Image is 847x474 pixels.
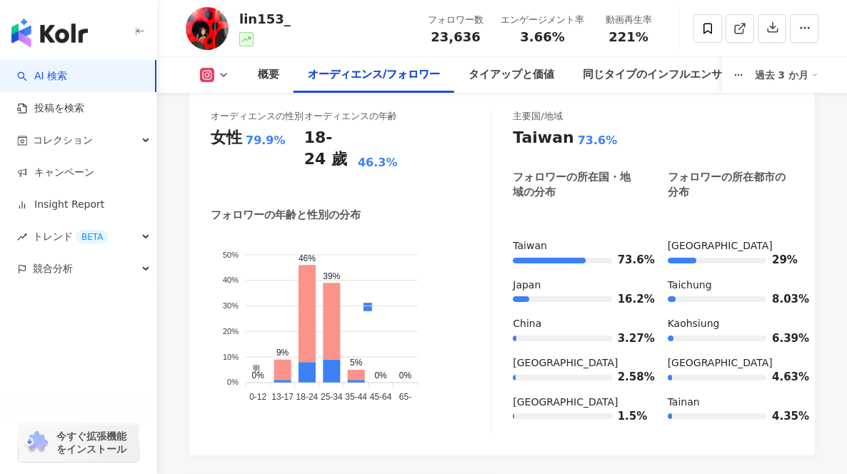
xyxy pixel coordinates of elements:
[668,278,793,293] div: Taichung
[33,221,109,253] span: トレンド
[513,395,638,410] div: [GEOGRAPHIC_DATA]
[772,255,793,266] span: 29%
[583,66,733,84] div: 同じタイプのインフルエンサー
[668,239,793,253] div: [GEOGRAPHIC_DATA]
[211,110,304,123] div: オーディエンスの性別
[513,317,638,331] div: China
[618,294,639,305] span: 16.2%
[513,239,638,253] div: Taiwan
[399,392,411,402] tspan: 65-
[618,333,639,344] span: 3.27%
[345,392,367,402] tspan: 35-44
[239,10,291,28] div: lin153_
[772,333,793,344] span: 6.39%
[304,110,397,123] div: オーディエンスの年齢
[33,253,73,285] span: 競合分析
[431,29,480,44] span: 23,636
[321,392,343,402] tspan: 25-34
[17,69,67,84] a: searchAI 検索
[668,356,793,370] div: [GEOGRAPHIC_DATA]
[358,155,398,171] div: 46.3%
[296,392,319,402] tspan: 18-24
[618,411,639,422] span: 1.5%
[17,101,84,116] a: 投稿を検索
[513,127,573,149] div: Taiwan
[271,392,294,402] tspan: 13-17
[513,170,636,200] div: フォロワーの所在国・地域の分布
[513,356,638,370] div: [GEOGRAPHIC_DATA]
[513,110,562,123] div: 主要国/地域
[223,327,239,336] tspan: 20%
[668,317,793,331] div: Kaohsiung
[17,166,94,180] a: キャンペーン
[223,353,239,361] tspan: 10%
[56,430,134,455] span: 今すぐ拡張機能をインストール
[241,365,261,375] span: 男
[258,66,279,84] div: 概要
[513,278,638,293] div: Japan
[468,66,554,84] div: タイアップと価値
[755,64,819,86] div: 過去 3 か月
[772,411,793,422] span: 4.35%
[11,19,88,47] img: logo
[772,372,793,383] span: 4.63%
[17,198,104,212] a: Insight Report
[501,13,584,27] div: エンゲージメント率
[249,392,266,402] tspan: 0-12
[428,13,483,27] div: フォロワー数
[668,395,793,410] div: Tainan
[370,392,392,402] tspan: 45-64
[76,230,109,244] div: BETA
[578,133,618,148] div: 73.6%
[211,208,361,223] div: フォロワーの年齢と性別の分布
[772,294,793,305] span: 8.03%
[33,124,93,156] span: コレクション
[186,7,229,50] img: KOL Avatar
[227,378,239,387] tspan: 0%
[223,276,239,285] tspan: 40%
[246,133,286,148] div: 79.9%
[19,423,139,462] a: chrome extension今すぐ拡張機能をインストール
[618,372,639,383] span: 2.58%
[223,302,239,311] tspan: 30%
[211,127,242,149] div: 女性
[304,127,354,171] div: 18-24 歲
[601,13,656,27] div: 動画再生率
[608,30,648,44] span: 221%
[520,30,564,44] span: 3.66%
[308,66,440,84] div: オーディエンス/フォロワー
[17,232,27,242] span: rise
[223,251,239,259] tspan: 50%
[23,431,50,454] img: chrome extension
[668,170,791,200] div: フォロワーの所在都市の分布
[618,255,639,266] span: 73.6%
